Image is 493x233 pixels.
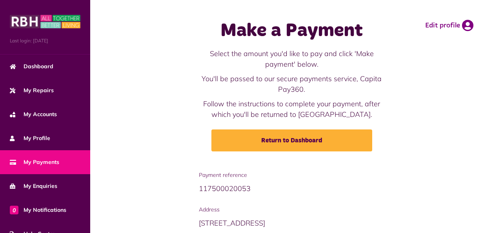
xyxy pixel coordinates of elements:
[10,110,57,118] span: My Accounts
[10,206,66,214] span: My Notifications
[199,206,385,214] span: Address
[211,129,372,151] a: Return to Dashboard
[199,20,385,42] h1: Make a Payment
[10,206,18,214] span: 0
[10,86,54,95] span: My Repairs
[10,62,53,71] span: Dashboard
[199,73,385,95] p: You'll be passed to our secure payments service, Capita Pay360.
[10,37,80,44] span: Last login: [DATE]
[10,182,57,190] span: My Enquiries
[199,48,385,69] p: Select the amount you'd like to pay and click 'Make payment' below.
[10,14,80,29] img: MyRBH
[199,218,265,228] span: [STREET_ADDRESS]
[10,134,50,142] span: My Profile
[199,171,385,179] span: Payment reference
[10,158,59,166] span: My Payments
[199,98,385,120] p: Follow the instructions to complete your payment, after which you'll be returned to [GEOGRAPHIC_D...
[199,184,251,193] span: 117500020053
[425,20,473,31] a: Edit profile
